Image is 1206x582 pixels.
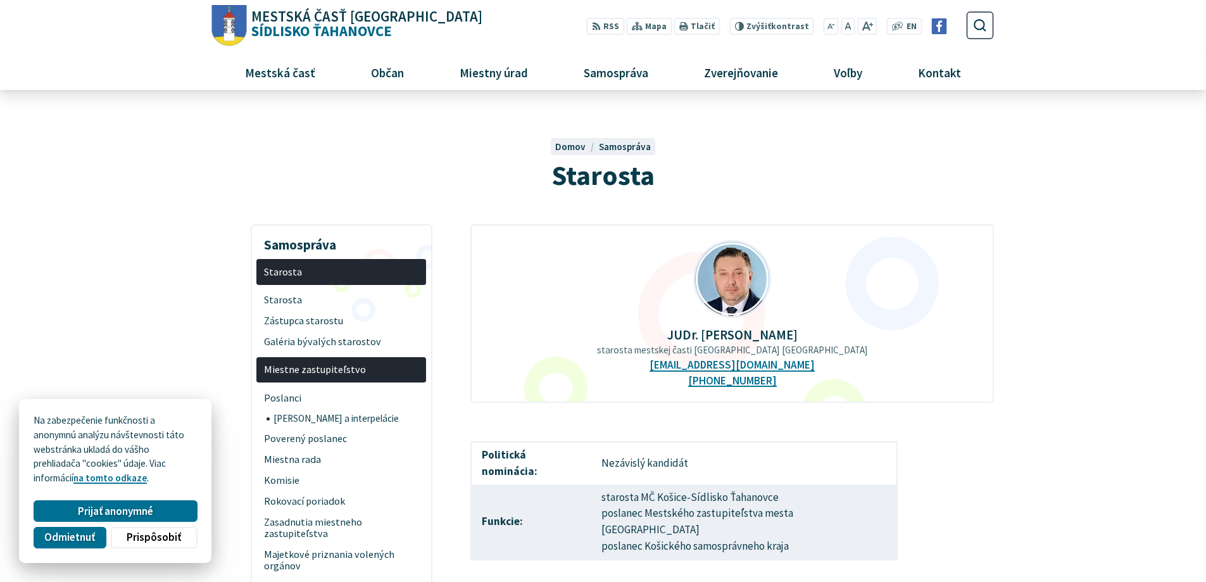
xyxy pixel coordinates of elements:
[491,345,974,356] p: starosta mestskej časti [GEOGRAPHIC_DATA] [GEOGRAPHIC_DATA]
[591,484,897,560] td: starosta MČ Košice-Sídlisko Ťahanovce poslanec Mestského zastupiteľstva mesta [GEOGRAPHIC_DATA] p...
[555,141,598,153] a: Domov
[561,55,672,89] a: Samospráva
[931,18,947,34] img: Prejsť na Facebook stránku
[264,512,419,545] span: Zasadnutia miestneho zastupiteľstva
[691,22,715,32] span: Tlačiť
[264,471,419,491] span: Komisie
[34,414,197,486] p: Na zabezpečenie funkčnosti a anonymnú analýzu návštevnosti táto webstránka ukladá do vášho prehli...
[746,22,809,32] span: kontrast
[627,18,672,35] a: Mapa
[127,531,181,544] span: Prispôsobiť
[240,55,320,89] span: Mestská časť
[251,9,482,24] span: Mestská časť [GEOGRAPHIC_DATA]
[256,388,426,408] a: Poslanci
[78,505,153,518] span: Prijať anonymné
[903,20,920,34] a: EN
[256,544,426,576] a: Majetkové priznania volených orgánov
[222,55,338,89] a: Mestská časť
[273,408,419,429] span: [PERSON_NAME] a interpelácie
[111,527,197,548] button: Prispôsobiť
[482,448,537,478] strong: Politická nominácia:
[256,491,426,512] a: Rokovací poriadok
[256,357,426,383] a: Miestne zastupiteľstvo
[256,471,426,491] a: Komisie
[264,289,419,310] span: Starosta
[264,450,419,471] span: Miestna rada
[34,527,106,548] button: Odmietnuť
[348,55,427,89] a: Občan
[551,158,655,193] span: Starosta
[256,289,426,310] a: Starosta
[267,408,427,429] a: [PERSON_NAME] a interpelácie
[256,259,426,285] a: Starosta
[73,472,147,484] a: na tomto odkaze
[688,374,777,388] a: [PHONE_NUMBER]
[264,429,419,450] span: Poverený poslanec
[699,55,782,89] span: Zverejňovanie
[824,18,839,35] button: Zmenšiť veľkosť písma
[645,20,667,34] span: Mapa
[674,18,720,35] button: Tlačiť
[264,388,419,408] span: Poslanci
[247,9,483,39] span: Sídlisko Ťahanovce
[264,331,419,352] span: Galéria bývalých starostov
[829,55,867,89] span: Voľby
[264,544,419,576] span: Majetkové priznania volených orgánov
[591,442,897,484] td: Nezávislý kandidát
[44,531,95,544] span: Odmietnuť
[256,429,426,450] a: Poverený poslanec
[603,20,619,34] span: RSS
[212,5,482,46] a: Logo Sídlisko Ťahanovce, prejsť na domovskú stránku.
[729,18,813,35] button: Zvýšiťkontrast
[436,55,551,89] a: Miestny úrad
[256,310,426,331] a: Zástupca starostu
[681,55,801,89] a: Zverejňovanie
[482,514,523,528] strong: Funkcie:
[256,331,426,352] a: Galéria bývalých starostov
[695,242,770,317] img: Mgr.Ing._Milo___Ihn__t__2_
[555,141,586,153] span: Domov
[579,55,653,89] span: Samospráva
[455,55,532,89] span: Miestny úrad
[264,360,419,381] span: Miestne zastupiteľstvo
[599,141,651,153] a: Samospráva
[907,20,917,34] span: EN
[212,5,247,46] img: Prejsť na domovskú stránku
[264,491,419,512] span: Rokovací poriadok
[256,450,426,471] a: Miestna rada
[650,358,815,372] a: [EMAIL_ADDRESS][DOMAIN_NAME]
[264,262,419,282] span: Starosta
[587,18,624,35] a: RSS
[256,228,426,255] h3: Samospráva
[895,55,984,89] a: Kontakt
[811,55,886,89] a: Voľby
[264,310,419,331] span: Zástupca starostu
[746,21,771,32] span: Zvýšiť
[857,18,877,35] button: Zväčšiť veľkosť písma
[256,512,426,545] a: Zasadnutia miestneho zastupiteľstva
[841,18,855,35] button: Nastaviť pôvodnú veľkosť písma
[366,55,408,89] span: Občan
[914,55,966,89] span: Kontakt
[34,500,197,522] button: Prijať anonymné
[491,327,974,342] p: JUDr. [PERSON_NAME]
